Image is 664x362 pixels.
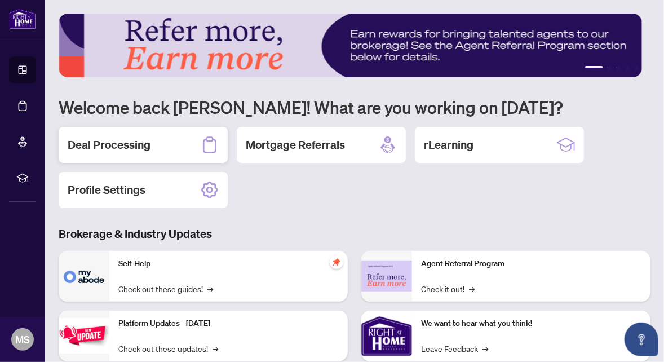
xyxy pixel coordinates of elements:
img: logo [9,8,36,29]
a: Check it out!→ [421,282,475,295]
span: → [482,342,488,355]
img: Platform Updates - July 21, 2025 [59,318,109,354]
p: Agent Referral Program [421,258,641,270]
span: → [207,282,213,295]
img: Self-Help [59,251,109,302]
img: Slide 0 [59,14,642,77]
a: Check out these guides!→ [118,282,213,295]
h2: rLearning [424,137,473,153]
h2: Profile Settings [68,182,145,198]
button: 4 [626,66,630,70]
h1: Welcome back [PERSON_NAME]! What are you working on [DATE]? [59,96,650,118]
span: MS [15,332,30,347]
h2: Mortgage Referrals [246,137,345,153]
h3: Brokerage & Industry Updates [59,226,650,242]
button: 5 [635,66,639,70]
a: Check out these updates!→ [118,342,218,355]
p: Self-Help [118,258,339,270]
button: 2 [608,66,612,70]
span: → [469,282,475,295]
img: Agent Referral Program [361,261,412,292]
button: 3 [617,66,621,70]
span: → [213,342,218,355]
h2: Deal Processing [68,137,150,153]
a: Leave Feedback→ [421,342,488,355]
p: Platform Updates - [DATE] [118,317,339,330]
img: We want to hear what you think! [361,311,412,361]
button: 1 [585,66,603,70]
p: We want to hear what you think! [421,317,641,330]
button: Open asap [625,323,658,356]
span: pushpin [330,255,343,269]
